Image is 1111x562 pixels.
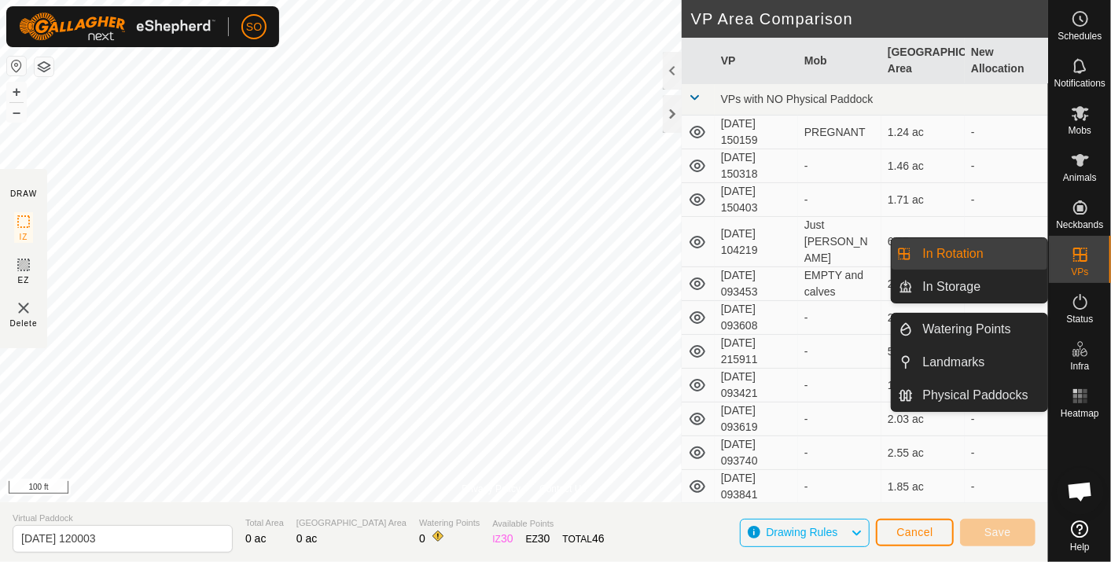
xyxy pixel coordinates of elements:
[691,9,1048,28] h2: VP Area Comparison
[1054,79,1105,88] span: Notifications
[721,93,874,105] span: VPs with NO Physical Paddock
[18,274,30,286] span: EZ
[715,116,798,149] td: [DATE] 150159
[984,526,1011,538] span: Save
[881,183,965,217] td: 1.71 ac
[804,411,875,428] div: -
[10,188,37,200] div: DRAW
[965,116,1048,149] td: -
[715,369,798,402] td: [DATE] 093421
[526,531,550,547] div: EZ
[1061,409,1099,418] span: Heatmap
[896,526,933,538] span: Cancel
[35,57,53,76] button: Map Layers
[1056,220,1103,230] span: Neckbands
[296,532,317,545] span: 0 ac
[1049,514,1111,558] a: Help
[766,526,837,538] span: Drawing Rules
[960,519,1036,546] button: Save
[804,124,875,141] div: PREGNANT
[563,531,605,547] div: TOTAL
[20,231,28,243] span: IZ
[881,470,965,504] td: 1.85 ac
[881,335,965,369] td: 5.56 ac
[804,310,875,326] div: -
[965,183,1048,217] td: -
[804,267,875,300] div: EMPTY and calves
[7,83,26,101] button: +
[539,482,586,496] a: Contact Us
[892,271,1047,303] li: In Storage
[804,217,875,266] div: Just [PERSON_NAME]
[1066,314,1093,324] span: Status
[881,436,965,470] td: 2.55 ac
[592,532,605,545] span: 46
[1058,31,1102,41] span: Schedules
[715,335,798,369] td: [DATE] 215911
[1070,362,1089,371] span: Infra
[965,402,1048,436] td: -
[7,57,26,75] button: Reset Map
[14,299,33,318] img: VP
[492,531,513,547] div: IZ
[715,149,798,183] td: [DATE] 150318
[923,353,985,372] span: Landmarks
[19,13,215,41] img: Gallagher Logo
[892,380,1047,411] li: Physical Paddocks
[914,314,1048,345] a: Watering Points
[501,532,513,545] span: 30
[892,314,1047,345] li: Watering Points
[1071,267,1088,277] span: VPs
[881,149,965,183] td: 1.46 ac
[914,347,1048,378] a: Landmarks
[914,271,1048,303] a: In Storage
[715,38,798,84] th: VP
[492,517,604,531] span: Available Points
[876,519,954,546] button: Cancel
[923,244,984,263] span: In Rotation
[965,436,1048,470] td: -
[892,347,1047,378] li: Landmarks
[804,192,875,208] div: -
[914,238,1048,270] a: In Rotation
[1069,126,1091,135] span: Mobs
[881,217,965,267] td: 6.87 ac
[1063,173,1097,182] span: Animals
[965,470,1048,504] td: -
[965,217,1048,267] td: -
[881,369,965,402] td: 1.95 ac
[804,343,875,360] div: -
[715,183,798,217] td: [DATE] 150403
[715,470,798,504] td: [DATE] 093841
[245,516,284,530] span: Total Area
[804,158,875,174] div: -
[804,377,875,394] div: -
[538,532,550,545] span: 30
[923,320,1011,339] span: Watering Points
[965,149,1048,183] td: -
[246,19,262,35] span: SO
[715,436,798,470] td: [DATE] 093740
[7,103,26,122] button: –
[892,238,1047,270] li: In Rotation
[13,512,233,525] span: Virtual Paddock
[10,318,38,329] span: Delete
[923,386,1028,405] span: Physical Paddocks
[881,267,965,301] td: 2.27 ac
[715,402,798,436] td: [DATE] 093619
[245,532,266,545] span: 0 ac
[1057,468,1104,515] div: Open chat
[881,402,965,436] td: 2.03 ac
[296,516,407,530] span: [GEOGRAPHIC_DATA] Area
[881,38,965,84] th: [GEOGRAPHIC_DATA] Area
[1070,542,1090,552] span: Help
[881,301,965,335] td: 2.52 ac
[798,38,881,84] th: Mob
[965,38,1048,84] th: New Allocation
[419,532,425,545] span: 0
[923,277,981,296] span: In Storage
[715,267,798,301] td: [DATE] 093453
[715,217,798,267] td: [DATE] 104219
[462,482,521,496] a: Privacy Policy
[419,516,480,530] span: Watering Points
